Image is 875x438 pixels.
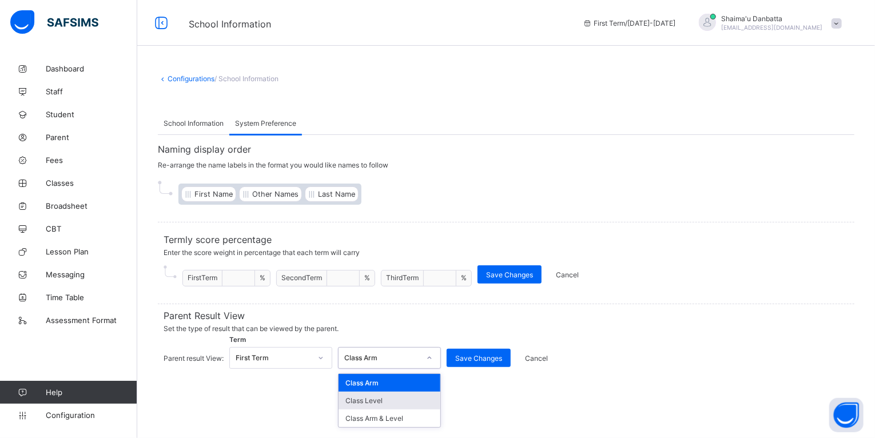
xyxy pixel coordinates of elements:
[158,161,854,169] span: Re-arrange the name labels in the format you would like names to follow
[46,388,137,397] span: Help
[164,119,224,128] span: School Information
[164,354,224,363] span: Parent result View:
[194,190,233,198] span: First Name
[455,354,502,363] span: Save Changes
[281,273,322,282] span: Second Term
[46,156,137,165] span: Fees
[229,336,246,344] span: Term
[46,316,137,325] span: Assessment Format
[46,224,137,233] span: CBT
[318,190,355,198] span: Last Name
[339,409,440,427] div: Class Arm & Level
[556,270,579,279] span: Cancel
[260,273,265,282] span: %
[339,392,440,409] div: Class Level
[181,186,236,202] div: First Name
[46,201,137,210] span: Broadsheet
[46,87,137,96] span: Staff
[239,186,302,202] div: Other Names
[189,18,271,30] span: School Information
[687,14,848,33] div: Shaima'uDanbatta
[46,178,137,188] span: Classes
[722,14,823,23] span: Shaima'u Danbatta
[525,354,548,363] span: Cancel
[10,10,98,34] img: safsims
[386,273,419,282] span: Third Term
[164,245,849,260] span: Enter the score weight in percentage that each term will carry
[164,310,849,321] span: Parent Result View
[364,273,370,282] span: %
[308,191,315,198] img: drag.9e2328f5c9ddb05d52d4b19684d164eb.svg
[829,398,864,432] button: Open asap
[188,273,217,282] span: First Term
[235,119,296,128] span: System Preference
[214,74,279,83] span: / School Information
[583,19,676,27] span: session/term information
[168,74,214,83] a: Configurations
[339,374,440,392] div: Class Arm
[305,186,359,202] div: Last Name
[158,144,854,155] span: Naming display order
[461,273,467,282] span: %
[164,265,177,278] img: pointer.7d5efa4dba55a2dde3e22c45d215a0de.svg
[158,181,173,196] img: pointer.7d5efa4dba55a2dde3e22c45d215a0de.svg
[46,110,137,119] span: Student
[722,24,823,31] span: [EMAIL_ADDRESS][DOMAIN_NAME]
[164,234,849,245] span: Termly score percentage
[46,270,137,279] span: Messaging
[486,270,533,279] span: Save Changes
[236,354,311,363] div: First Term
[46,247,137,256] span: Lesson Plan
[46,64,137,73] span: Dashboard
[242,191,249,198] img: drag.9e2328f5c9ddb05d52d4b19684d164eb.svg
[344,354,420,363] div: Class Arm
[46,293,137,302] span: Time Table
[164,321,849,336] span: Set the type of result that can be viewed by the parent.
[252,190,299,198] span: Other Names
[46,411,137,420] span: Configuration
[46,133,137,142] span: Parent
[185,191,192,198] img: drag.9e2328f5c9ddb05d52d4b19684d164eb.svg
